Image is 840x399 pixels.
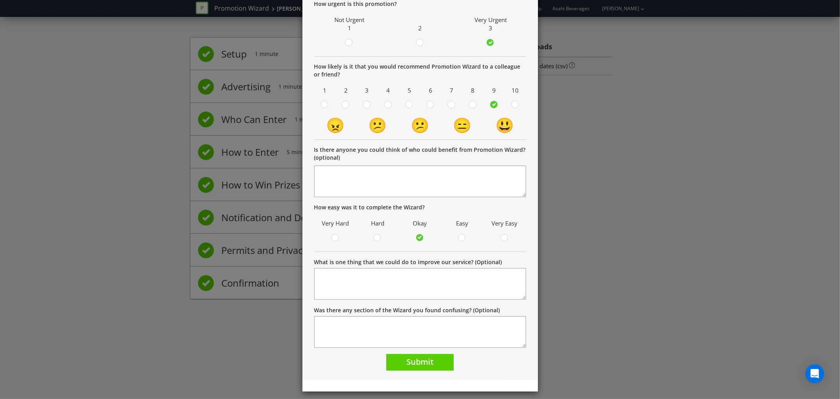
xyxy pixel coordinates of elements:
td: 😠 [314,114,357,136]
span: 4 [380,84,397,97]
span: 1 [316,84,334,97]
span: 2 [418,24,422,32]
span: Hard [360,217,395,229]
p: How easy was it to complete the Wizard? [314,203,526,211]
span: 6 [422,84,439,97]
span: Not Urgent [334,16,364,24]
span: 5 [401,84,418,97]
p: How likely is it that you would recommend Promotion Wizard to a colleague or friend? [314,63,526,78]
span: Very Hard [318,217,353,229]
span: 3 [489,24,492,32]
span: Very Easy [488,217,522,229]
span: Submit [406,356,434,367]
span: 9 [486,84,503,97]
label: Was there any section of the Wizard you found confusing? (Optional) [314,306,500,314]
p: Is there anyone you could think of who could benefit from Promotion Wizard? (optional) [314,146,526,162]
div: Open Intercom Messenger [805,364,824,383]
span: 3 [358,84,376,97]
span: Easy [445,217,480,229]
td: 😕 [356,114,399,136]
td: 😕 [399,114,441,136]
span: 7 [443,84,460,97]
span: 2 [337,84,354,97]
label: What is one thing that we could do to improve our service? (Optional) [314,258,502,266]
span: Okay [403,217,438,229]
span: Very Urgent [475,16,507,24]
td: 😃 [484,114,526,136]
td: 😑 [441,114,484,136]
span: 10 [507,84,524,97]
span: 1 [348,24,351,32]
button: Submit [386,354,454,371]
span: 8 [464,84,482,97]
